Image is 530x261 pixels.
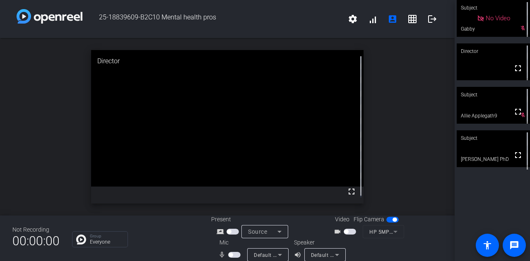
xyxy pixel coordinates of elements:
[457,43,530,59] div: Director
[211,215,294,224] div: Present
[354,215,384,224] span: Flip Camera
[347,187,357,196] mat-icon: fullscreen
[17,9,82,24] img: white-gradient.svg
[76,235,86,244] img: Chat Icon
[334,227,344,237] mat-icon: videocam_outline
[513,63,523,73] mat-icon: fullscreen
[388,14,397,24] mat-icon: account_box
[294,250,304,260] mat-icon: volume_up
[217,227,226,237] mat-icon: screen_share_outline
[482,240,492,250] mat-icon: accessibility
[12,231,60,251] span: 00:00:00
[294,238,344,247] div: Speaker
[218,250,228,260] mat-icon: mic_none
[211,238,294,247] div: Mic
[90,239,123,244] p: Everyone
[311,251,352,258] span: Default - AirPods
[335,215,349,224] span: Video
[513,150,523,160] mat-icon: fullscreen
[254,251,459,258] span: Default - Microphone Array (Intel® Smart Sound Technology for Digital Microphones)
[90,234,123,238] p: Group
[509,240,519,250] mat-icon: message
[407,14,417,24] mat-icon: grid_on
[457,130,530,146] div: Subject
[457,87,530,103] div: Subject
[363,9,383,29] button: signal_cellular_alt
[91,50,364,72] div: Director
[248,228,267,235] span: Source
[513,107,523,117] mat-icon: fullscreen
[348,14,358,24] mat-icon: settings
[486,14,510,22] span: No Video
[82,9,343,29] span: 25-18839609-B2C10 Mental health pros
[427,14,437,24] mat-icon: logout
[12,225,60,234] div: Not Recording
